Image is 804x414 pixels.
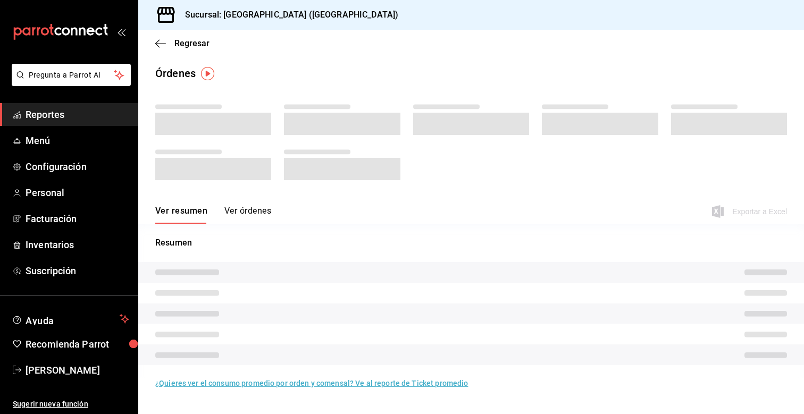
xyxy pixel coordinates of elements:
button: Pregunta a Parrot AI [12,64,131,86]
img: Tooltip marker [201,67,214,80]
span: Menú [26,133,129,148]
a: Pregunta a Parrot AI [7,77,131,88]
span: Sugerir nueva función [13,399,129,410]
button: Ver órdenes [224,206,271,224]
h3: Sucursal: [GEOGRAPHIC_DATA] ([GEOGRAPHIC_DATA]) [177,9,398,21]
a: ¿Quieres ver el consumo promedio por orden y comensal? Ve al reporte de Ticket promedio [155,379,468,387]
span: Pregunta a Parrot AI [29,70,114,81]
div: navigation tabs [155,206,271,224]
button: Regresar [155,38,210,48]
span: Personal [26,185,129,200]
button: open_drawer_menu [117,28,125,36]
span: Facturación [26,212,129,226]
span: Configuración [26,159,129,174]
span: Suscripción [26,264,129,278]
span: Ayuda [26,312,115,325]
p: Resumen [155,236,787,249]
span: Reportes [26,107,129,122]
span: Regresar [174,38,210,48]
button: Ver resumen [155,206,207,224]
span: Inventarios [26,238,129,252]
div: Órdenes [155,65,196,81]
span: Recomienda Parrot [26,337,129,351]
span: [PERSON_NAME] [26,363,129,377]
